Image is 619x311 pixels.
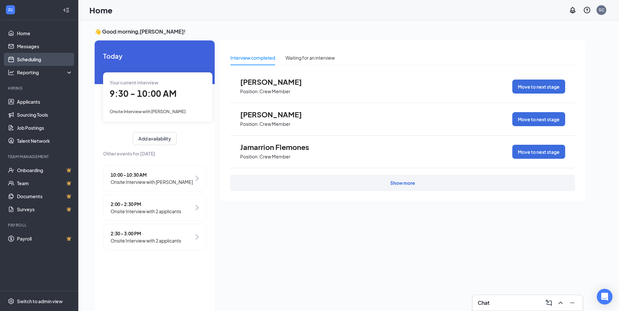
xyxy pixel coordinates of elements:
[17,53,73,66] a: Scheduling
[17,203,73,216] a: SurveysCrown
[111,237,181,244] span: Onsite Interview with 2 applicants
[512,145,565,159] button: Move to next stage
[240,121,259,127] p: Position:
[512,112,565,126] button: Move to next stage
[390,180,415,186] div: Show more
[240,78,312,86] span: [PERSON_NAME]
[17,164,73,177] a: OnboardingCrown
[111,230,181,237] span: 2:30 - 3:00 PM
[545,299,553,307] svg: ComposeMessage
[17,108,73,121] a: Sourcing Tools
[8,222,71,228] div: Payroll
[17,69,73,76] div: Reporting
[567,298,578,308] button: Minimize
[568,299,576,307] svg: Minimize
[17,40,73,53] a: Messages
[89,5,113,16] h1: Home
[110,109,186,114] span: Onsite Interview with [PERSON_NAME]
[17,134,73,147] a: Talent Network
[17,232,73,245] a: PayrollCrown
[478,299,489,306] h3: Chat
[8,85,71,91] div: Hiring
[8,154,71,159] div: Team Management
[17,27,73,40] a: Home
[133,132,177,145] button: Add availability
[597,289,612,304] div: Open Intercom Messenger
[103,150,206,157] span: Other events for [DATE]
[63,7,70,13] svg: Collapse
[17,190,73,203] a: DocumentsCrown
[17,95,73,108] a: Applicants
[569,6,577,14] svg: Notifications
[259,121,290,127] p: Crew Member
[110,80,158,85] span: Your current interview
[259,154,290,160] p: Crew Member
[259,88,290,95] p: Crew Member
[599,7,604,13] div: SC
[95,28,585,35] h3: 👋 Good morning, [PERSON_NAME] !
[17,177,73,190] a: TeamCrown
[8,69,14,76] svg: Analysis
[240,110,312,119] span: [PERSON_NAME]
[557,299,565,307] svg: ChevronUp
[17,298,63,304] div: Switch to admin view
[7,7,14,13] svg: WorkstreamLogo
[8,298,14,304] svg: Settings
[230,54,275,61] div: Interview completed
[583,6,591,14] svg: QuestionInfo
[111,200,181,208] span: 2:00 - 2:30 PM
[111,178,193,185] span: Onsite Interview with [PERSON_NAME]
[111,171,193,178] span: 10:00 - 10:30 AM
[512,80,565,94] button: Move to next stage
[544,298,554,308] button: ComposeMessage
[555,298,566,308] button: ChevronUp
[240,143,312,151] span: Jamarrion Flemones
[111,208,181,215] span: Onsite Interview with 2 applicants
[110,88,177,99] span: 9:30 - 10:00 AM
[103,51,206,61] span: Today
[240,154,259,160] p: Position:
[240,88,259,95] p: Position:
[17,121,73,134] a: Job Postings
[286,54,335,61] div: Waiting for an interview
